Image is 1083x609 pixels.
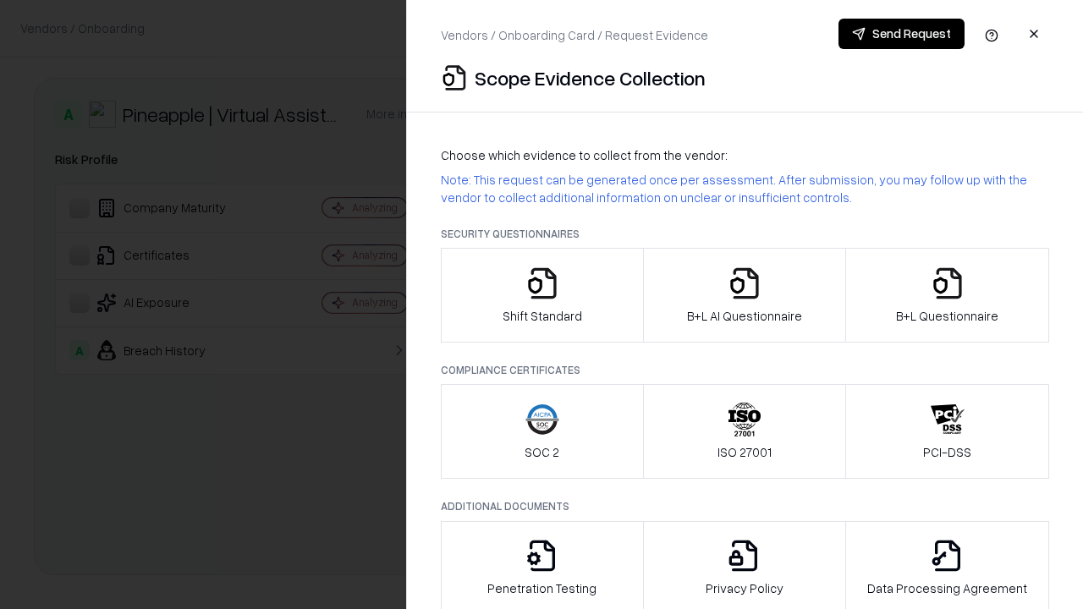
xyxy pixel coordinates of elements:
button: ISO 27001 [643,384,847,479]
p: Vendors / Onboarding Card / Request Evidence [441,26,708,44]
p: Data Processing Agreement [867,579,1027,597]
p: Shift Standard [503,307,582,325]
p: Scope Evidence Collection [475,64,706,91]
p: Security Questionnaires [441,227,1049,241]
button: PCI-DSS [845,384,1049,479]
p: Choose which evidence to collect from the vendor: [441,146,1049,164]
p: ISO 27001 [717,443,772,461]
p: B+L Questionnaire [896,307,998,325]
button: Send Request [838,19,965,49]
button: B+L AI Questionnaire [643,248,847,343]
button: Shift Standard [441,248,644,343]
p: B+L AI Questionnaire [687,307,802,325]
p: Penetration Testing [487,579,596,597]
p: PCI-DSS [923,443,971,461]
button: B+L Questionnaire [845,248,1049,343]
p: Additional Documents [441,499,1049,513]
button: SOC 2 [441,384,644,479]
p: SOC 2 [525,443,559,461]
p: Compliance Certificates [441,363,1049,377]
p: Privacy Policy [706,579,783,597]
p: Note: This request can be generated once per assessment. After submission, you may follow up with... [441,171,1049,206]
